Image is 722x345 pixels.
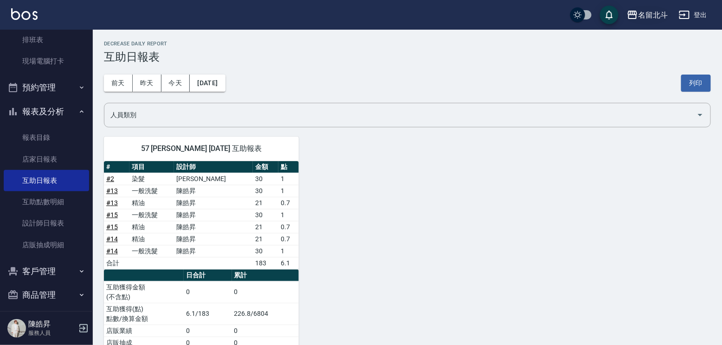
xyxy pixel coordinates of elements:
td: 互助獲得金額 (不含點) [104,281,184,303]
td: 互助獲得(點) 點數/換算金額 [104,303,184,325]
a: #15 [106,223,118,231]
td: 一般洗髮 [129,185,174,197]
td: 0 [232,325,299,337]
button: save [600,6,619,24]
td: 30 [253,173,278,185]
td: 1 [278,185,299,197]
th: 項目 [129,161,174,173]
td: 店販業績 [104,325,184,337]
button: [DATE] [190,75,225,92]
table: a dense table [104,161,299,270]
td: 0.7 [278,233,299,245]
td: 21 [253,197,278,209]
td: 6.1/183 [184,303,232,325]
button: 前天 [104,75,133,92]
a: #14 [106,247,118,255]
button: 今天 [161,75,190,92]
h3: 互助日報表 [104,50,711,63]
a: 互助點數明細 [4,191,89,213]
td: 0 [184,325,232,337]
td: 染髮 [129,173,174,185]
td: 一般洗髮 [129,209,174,221]
td: 6.1 [278,257,299,269]
a: 店販抽成明細 [4,234,89,256]
th: 累計 [232,270,299,282]
h2: Decrease Daily Report [104,41,711,47]
td: 21 [253,233,278,245]
th: 點 [278,161,299,173]
a: #2 [106,175,114,182]
td: 合計 [104,257,129,269]
a: 現場電腦打卡 [4,50,89,72]
button: 登出 [675,6,711,24]
td: 1 [278,245,299,257]
button: 商品管理 [4,283,89,307]
td: 0 [232,281,299,303]
td: 1 [278,209,299,221]
button: 昨天 [133,75,161,92]
td: [PERSON_NAME] [174,173,253,185]
td: 陳皓昇 [174,185,253,197]
th: # [104,161,129,173]
td: 陳皓昇 [174,209,253,221]
td: 30 [253,209,278,221]
td: 精油 [129,233,174,245]
button: 報表及分析 [4,100,89,124]
button: 預約管理 [4,75,89,100]
a: #13 [106,199,118,207]
td: 30 [253,245,278,257]
button: Open [693,107,708,122]
td: 183 [253,257,278,269]
td: 一般洗髮 [129,245,174,257]
button: 列印 [681,75,711,92]
a: 店家日報表 [4,149,89,170]
a: 互助日報表 [4,170,89,191]
img: Person [7,319,26,338]
th: 日合計 [184,270,232,282]
button: 名留北斗 [623,6,671,25]
button: 客戶管理 [4,259,89,283]
th: 設計師 [174,161,253,173]
td: 陳皓昇 [174,221,253,233]
td: 陳皓昇 [174,197,253,209]
a: 報表目錄 [4,127,89,148]
td: 0.7 [278,197,299,209]
td: 陳皓昇 [174,245,253,257]
a: #14 [106,235,118,243]
td: 精油 [129,197,174,209]
td: 精油 [129,221,174,233]
td: 30 [253,185,278,197]
input: 人員名稱 [108,107,693,123]
div: 名留北斗 [638,9,668,21]
a: #15 [106,211,118,219]
td: 0.7 [278,221,299,233]
h5: 陳皓昇 [28,320,76,329]
a: 排班表 [4,29,89,50]
img: Logo [11,8,38,20]
a: #13 [106,187,118,194]
td: 1 [278,173,299,185]
span: 57 [PERSON_NAME] [DATE] 互助報表 [115,144,288,153]
td: 226.8/6804 [232,303,299,325]
td: 陳皓昇 [174,233,253,245]
p: 服務人員 [28,329,76,337]
td: 21 [253,221,278,233]
th: 金額 [253,161,278,173]
td: 0 [184,281,232,303]
a: 設計師日報表 [4,213,89,234]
